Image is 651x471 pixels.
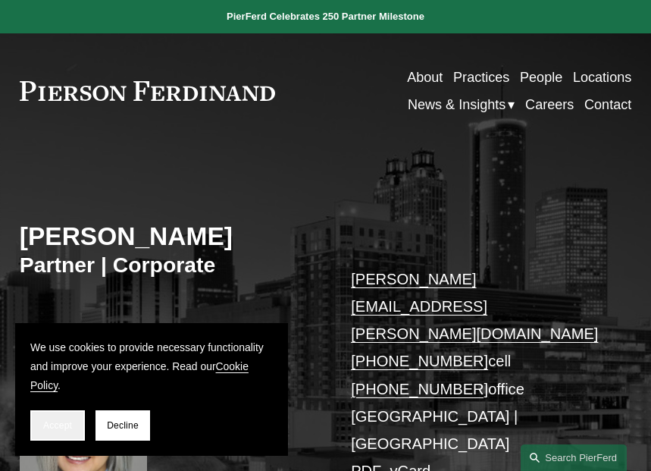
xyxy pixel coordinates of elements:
a: [PHONE_NUMBER] [351,353,488,369]
a: [PHONE_NUMBER] [351,381,488,397]
a: Cookie Policy [30,360,249,391]
span: Decline [107,420,139,431]
a: Search this site [521,444,627,471]
a: Careers [525,91,574,118]
h3: Partner | Corporate [20,252,326,278]
a: [PERSON_NAME][EMAIL_ADDRESS][PERSON_NAME][DOMAIN_NAME] [351,271,598,342]
section: Cookie banner [15,323,288,456]
button: Accept [30,410,85,441]
a: Locations [573,64,631,91]
a: About [407,64,443,91]
span: News & Insights [408,93,505,118]
span: Accept [43,420,72,431]
p: We use cookies to provide necessary functionality and improve your experience. Read our . [30,338,273,395]
a: Practices [453,64,509,91]
h2: [PERSON_NAME] [20,221,326,253]
a: People [520,64,562,91]
a: folder dropdown [408,91,515,118]
a: Contact [584,91,631,118]
button: Decline [95,410,150,441]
